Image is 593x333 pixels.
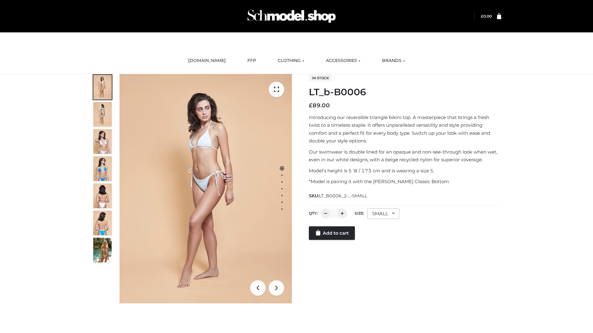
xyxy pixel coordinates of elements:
img: Arieltop_CloudNine_AzureSky2.jpg [93,238,112,262]
p: *Model is pairing it with the [PERSON_NAME] Classic Bottom [309,178,501,186]
label: Size: [355,211,364,216]
img: Schmodel Admin 964 [245,4,338,28]
a: FFP [243,54,261,68]
a: ACCESSORIES [321,54,365,68]
span: SKU: [309,192,368,199]
span: LT_B0006_2-_-SMALL [319,193,367,199]
p: Model’s height is 5 ‘8 / 173 cm and is wearing a size S. [309,167,501,175]
img: ArielClassicBikiniTop_CloudNine_AzureSky_OW114ECO_3-scaled.jpg [93,129,112,154]
a: £0.00 [481,14,492,18]
div: SMALL [367,208,399,219]
p: Our swimwear is double lined for an opaque and non-see-through look when wet, even in our white d... [309,148,501,164]
img: ArielClassicBikiniTop_CloudNine_AzureSky_OW114ECO_4-scaled.jpg [93,156,112,181]
a: BRANDS [377,54,410,68]
img: ArielClassicBikiniTop_CloudNine_AzureSky_OW114ECO_8-scaled.jpg [93,211,112,235]
span: £ [481,14,483,18]
p: Introducing our reversible triangle bikini top. A masterpiece that brings a fresh twist to a time... [309,113,501,145]
a: Add to cart [309,226,355,240]
bdi: 0.00 [481,14,492,18]
label: QTY: [309,211,318,216]
a: CLOTHING [273,54,309,68]
h1: LT_b-B0006 [309,87,501,98]
img: ArielClassicBikiniTop_CloudNine_AzureSky_OW114ECO_2-scaled.jpg [93,102,112,127]
span: In stock [309,74,332,82]
img: ArielClassicBikiniTop_CloudNine_AzureSky_OW114ECO_1-scaled.jpg [93,75,112,100]
bdi: 89.00 [309,102,330,109]
img: ArielClassicBikiniTop_CloudNine_AzureSky_OW114ECO_1 [120,74,292,303]
img: ArielClassicBikiniTop_CloudNine_AzureSky_OW114ECO_7-scaled.jpg [93,183,112,208]
a: [DOMAIN_NAME] [183,54,230,68]
span: £ [309,102,313,109]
